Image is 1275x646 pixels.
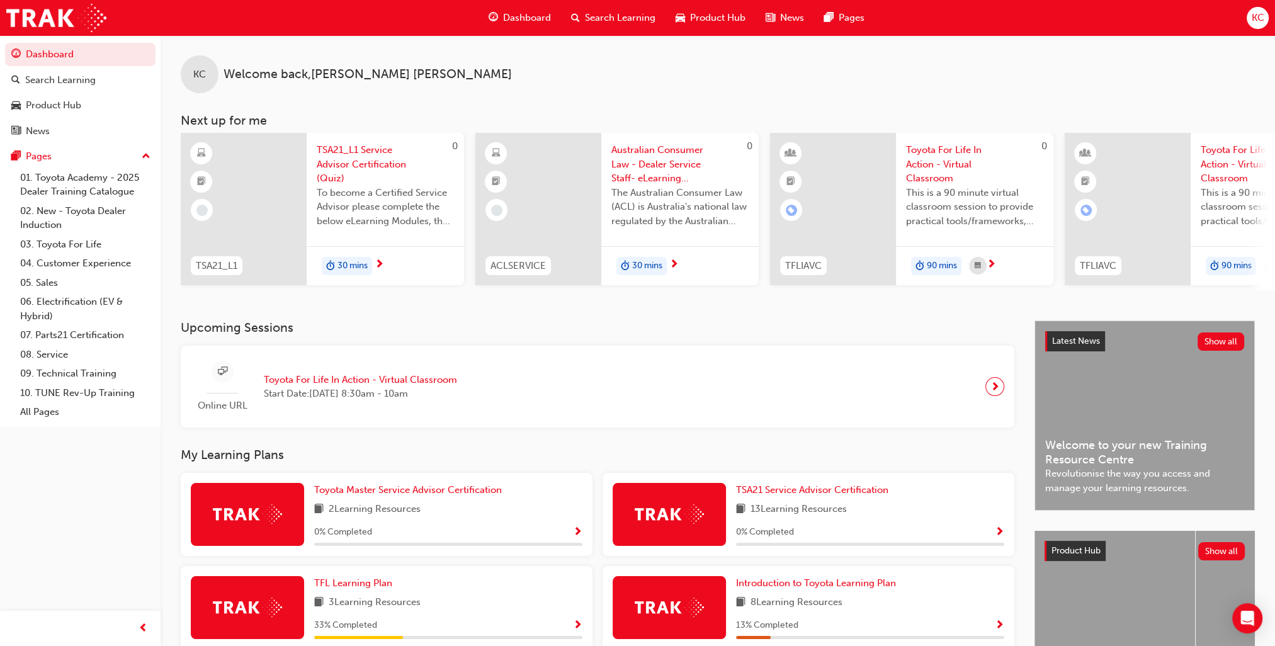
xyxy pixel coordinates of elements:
[15,201,156,235] a: 02. New - Toyota Dealer Induction
[326,258,335,275] span: duration-icon
[736,525,794,540] span: 0 % Completed
[181,320,1014,335] h3: Upcoming Sessions
[1045,541,1245,561] a: Product HubShow all
[990,378,1000,395] span: next-icon
[786,174,795,190] span: booktick-icon
[780,11,804,25] span: News
[196,205,208,216] span: learningRecordVerb_NONE-icon
[15,292,156,326] a: 06. Electrification (EV & Hybrid)
[5,120,156,143] a: News
[15,273,156,293] a: 05. Sales
[375,259,384,271] span: next-icon
[573,524,582,540] button: Show Progress
[756,5,814,31] a: news-iconNews
[751,595,842,611] span: 8 Learning Resources
[314,576,397,591] a: TFL Learning Plan
[492,145,501,162] span: learningResourceType_ELEARNING-icon
[736,484,888,496] span: TSA21 Service Advisor Certification
[25,73,96,88] div: Search Learning
[329,595,421,611] span: 3 Learning Resources
[814,5,875,31] a: pages-iconPages
[15,364,156,383] a: 09. Technical Training
[329,502,421,518] span: 2 Learning Resources
[995,620,1004,632] span: Show Progress
[191,356,1004,418] a: Online URLToyota For Life In Action - Virtual ClassroomStart Date:[DATE] 8:30am - 10am
[611,143,749,186] span: Australian Consumer Law - Dealer Service Staff- eLearning Module
[503,11,551,25] span: Dashboard
[571,10,580,26] span: search-icon
[314,577,392,589] span: TFL Learning Plan
[5,40,156,145] button: DashboardSearch LearningProduct HubNews
[987,259,996,271] span: next-icon
[766,10,775,26] span: news-icon
[490,259,546,273] span: ACLSERVICE
[26,149,52,164] div: Pages
[573,527,582,538] span: Show Progress
[1051,545,1101,556] span: Product Hub
[915,258,924,275] span: duration-icon
[224,67,512,82] span: Welcome back , [PERSON_NAME] [PERSON_NAME]
[1232,603,1262,633] div: Open Intercom Messenger
[1045,438,1244,467] span: Welcome to your new Training Resource Centre
[314,595,324,611] span: book-icon
[906,143,1043,186] span: Toyota For Life In Action - Virtual Classroom
[142,149,150,165] span: up-icon
[585,11,655,25] span: Search Learning
[1045,331,1244,351] a: Latest NewsShow all
[786,205,797,216] span: learningRecordVerb_ENROLL-icon
[751,502,847,518] span: 13 Learning Resources
[15,345,156,365] a: 08. Service
[621,258,630,275] span: duration-icon
[975,258,981,274] span: calendar-icon
[6,4,106,32] img: Trak
[690,11,745,25] span: Product Hub
[264,387,457,401] span: Start Date: [DATE] 8:30am - 10am
[314,484,502,496] span: Toyota Master Service Advisor Certification
[995,618,1004,633] button: Show Progress
[264,373,457,387] span: Toyota For Life In Action - Virtual Classroom
[491,205,502,216] span: learningRecordVerb_NONE-icon
[839,11,864,25] span: Pages
[995,524,1004,540] button: Show Progress
[676,10,685,26] span: car-icon
[317,143,454,186] span: TSA21_L1 Service Advisor Certification (Quiz)
[736,576,901,591] a: Introduction to Toyota Learning Plan
[314,618,377,633] span: 33 % Completed
[139,621,148,637] span: prev-icon
[479,5,561,31] a: guage-iconDashboard
[1080,259,1116,273] span: TFLIAVC
[314,525,372,540] span: 0 % Completed
[452,140,458,152] span: 0
[5,145,156,168] button: Pages
[15,168,156,201] a: 01. Toyota Academy - 2025 Dealer Training Catalogue
[824,10,834,26] span: pages-icon
[181,448,1014,462] h3: My Learning Plans
[218,364,227,380] span: sessionType_ONLINE_URL-icon
[181,133,464,285] a: 0TSA21_L1TSA21_L1 Service Advisor Certification (Quiz)To become a Certified Service Advisor pleas...
[1052,336,1100,346] span: Latest News
[573,618,582,633] button: Show Progress
[786,145,795,162] span: learningResourceType_INSTRUCTOR_LED-icon
[15,235,156,254] a: 03. Toyota For Life
[927,259,957,273] span: 90 mins
[1080,205,1092,216] span: learningRecordVerb_ENROLL-icon
[1081,145,1090,162] span: learningResourceType_INSTRUCTOR_LED-icon
[26,124,50,139] div: News
[314,483,507,497] a: Toyota Master Service Advisor Certification
[5,43,156,66] a: Dashboard
[561,5,666,31] a: search-iconSearch Learning
[11,126,21,137] span: news-icon
[666,5,756,31] a: car-iconProduct Hub
[197,174,206,190] span: booktick-icon
[314,502,324,518] span: book-icon
[193,67,206,82] span: KC
[213,598,282,617] img: Trak
[1198,332,1245,351] button: Show all
[5,94,156,117] a: Product Hub
[1045,467,1244,495] span: Revolutionise the way you access and manage your learning resources.
[1221,259,1252,273] span: 90 mins
[213,504,282,524] img: Trak
[1210,258,1219,275] span: duration-icon
[635,504,704,524] img: Trak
